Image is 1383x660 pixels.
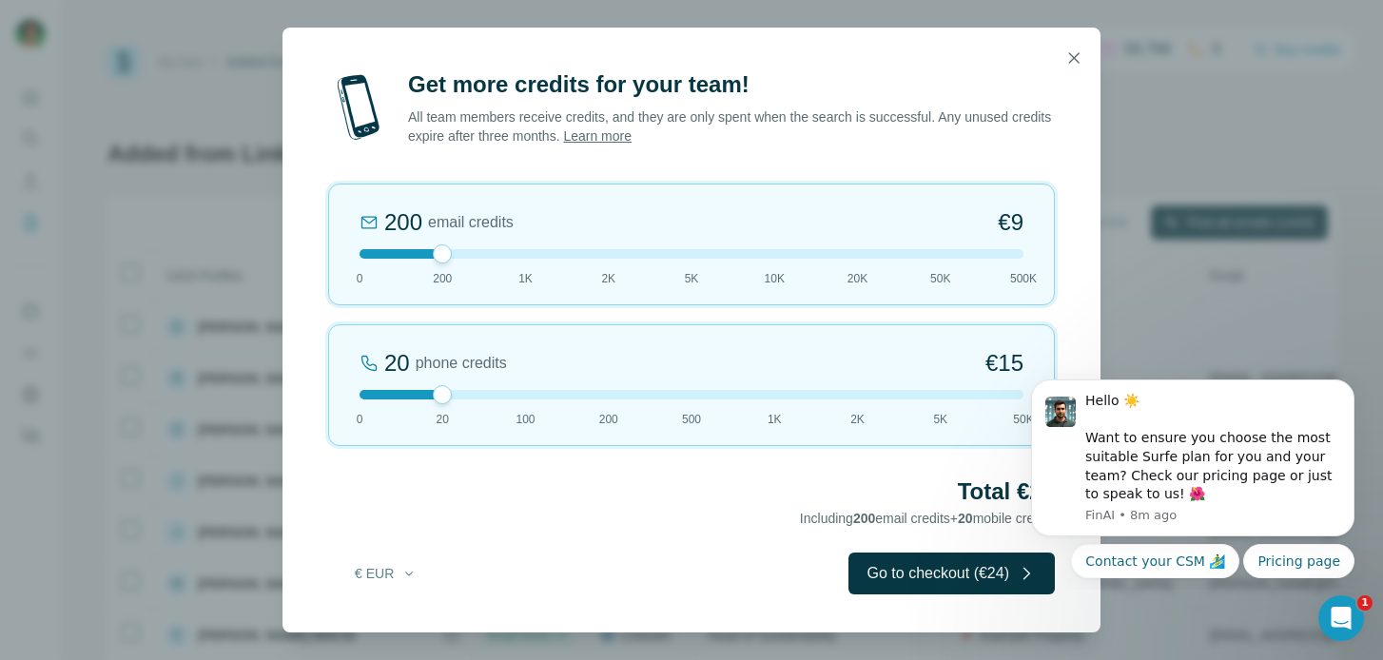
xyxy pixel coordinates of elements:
span: 0 [357,270,363,287]
span: 200 [599,411,618,428]
span: Including email credits + mobile credits [800,511,1055,526]
span: 20 [958,511,973,526]
iframe: Intercom notifications message [1003,362,1383,590]
span: €9 [998,207,1023,238]
iframe: Intercom live chat [1318,595,1364,641]
a: Learn more [563,128,632,144]
div: 200 [384,207,422,238]
span: 5K [933,411,947,428]
button: € EUR [341,556,430,591]
span: 0 [357,411,363,428]
span: phone credits [416,352,507,375]
span: 200 [433,270,452,287]
span: 1 [1357,595,1373,611]
span: 200 [853,511,875,526]
span: 500K [1010,270,1037,287]
span: 50K [930,270,950,287]
span: 500 [682,411,701,428]
img: mobile-phone [328,69,389,146]
span: €15 [985,348,1023,379]
span: 1K [768,411,782,428]
p: All team members receive credits, and they are only spent when the search is successful. Any unus... [408,107,1055,146]
span: 2K [850,411,865,428]
span: email credits [428,211,514,234]
span: 2K [601,270,615,287]
span: 20K [847,270,867,287]
div: 20 [384,348,410,379]
span: 20 [437,411,449,428]
span: 1K [518,270,533,287]
h2: Total €24 [328,476,1055,507]
span: 5K [685,270,699,287]
button: Go to checkout (€24) [848,553,1055,594]
span: 10K [765,270,785,287]
span: 100 [516,411,535,428]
